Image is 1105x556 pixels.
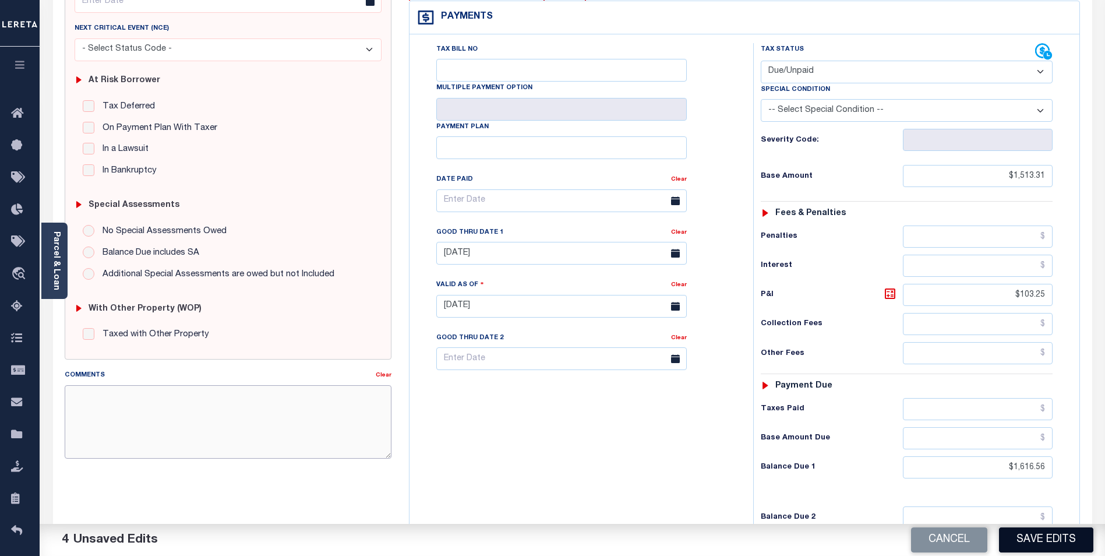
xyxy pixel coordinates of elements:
[97,122,217,135] label: On Payment Plan With Taxer
[671,282,687,288] a: Clear
[999,527,1093,553] button: Save Edits
[75,24,169,34] label: Next Critical Event (NCE)
[903,398,1053,420] input: $
[97,143,149,156] label: In a Lawsuit
[97,164,157,178] label: In Bankruptcy
[97,328,209,342] label: Taxed with Other Property
[436,122,489,132] label: Payment Plan
[97,100,155,114] label: Tax Deferred
[89,76,160,86] h6: At Risk Borrower
[89,304,202,314] h6: with Other Property (WOP)
[761,287,903,303] h6: P&I
[73,534,158,546] span: Unsaved Edits
[775,209,846,219] h6: Fees & Penalties
[97,225,227,238] label: No Special Assessments Owed
[903,165,1053,187] input: $
[761,261,903,270] h6: Interest
[436,228,503,238] label: Good Thru Date 1
[436,279,484,290] label: Valid as Of
[436,83,532,93] label: Multiple Payment Option
[52,231,60,290] a: Parcel & Loan
[903,456,1053,478] input: $
[89,200,179,210] h6: Special Assessments
[436,189,687,212] input: Enter Date
[62,534,69,546] span: 4
[903,255,1053,277] input: $
[65,371,105,381] label: Comments
[903,284,1053,306] input: $
[761,136,903,145] h6: Severity Code:
[761,434,903,443] h6: Base Amount Due
[436,45,478,55] label: Tax Bill No
[435,12,493,23] h4: Payments
[903,313,1053,335] input: $
[761,232,903,241] h6: Penalties
[761,349,903,358] h6: Other Fees
[436,333,503,343] label: Good Thru Date 2
[903,506,1053,529] input: $
[671,177,687,182] a: Clear
[671,230,687,235] a: Clear
[376,372,391,378] a: Clear
[436,175,473,185] label: Date Paid
[97,268,334,281] label: Additional Special Assessments are owed but not Included
[97,247,199,260] label: Balance Due includes SA
[903,226,1053,248] input: $
[761,319,903,329] h6: Collection Fees
[903,427,1053,449] input: $
[761,404,903,414] h6: Taxes Paid
[903,342,1053,364] input: $
[671,335,687,341] a: Clear
[761,85,830,95] label: Special Condition
[911,527,987,553] button: Cancel
[436,295,687,318] input: Enter Date
[761,45,804,55] label: Tax Status
[11,267,30,282] i: travel_explore
[775,381,832,391] h6: Payment due
[761,463,903,472] h6: Balance Due 1
[436,347,687,370] input: Enter Date
[761,513,903,522] h6: Balance Due 2
[436,242,687,265] input: Enter Date
[761,172,903,181] h6: Base Amount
